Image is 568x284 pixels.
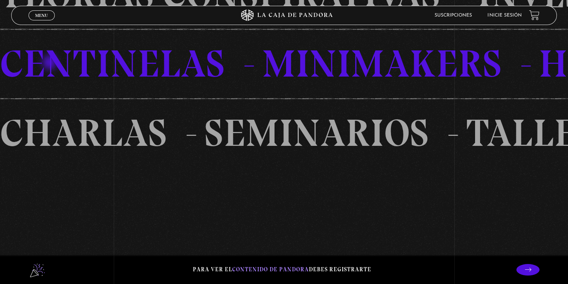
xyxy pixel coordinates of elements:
a: View your shopping cart [529,10,539,20]
li: CENTINELAS [2,29,264,98]
li: MINIMAKERS [264,29,541,98]
li: SEMINARIOS [204,98,465,167]
a: Suscripciones [435,13,472,18]
span: contenido de Pandora [232,266,309,273]
span: Menu [35,13,48,18]
a: Inicie sesión [487,13,521,18]
p: Para ver el debes registrarte [193,264,371,275]
span: Cerrar [32,20,51,25]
